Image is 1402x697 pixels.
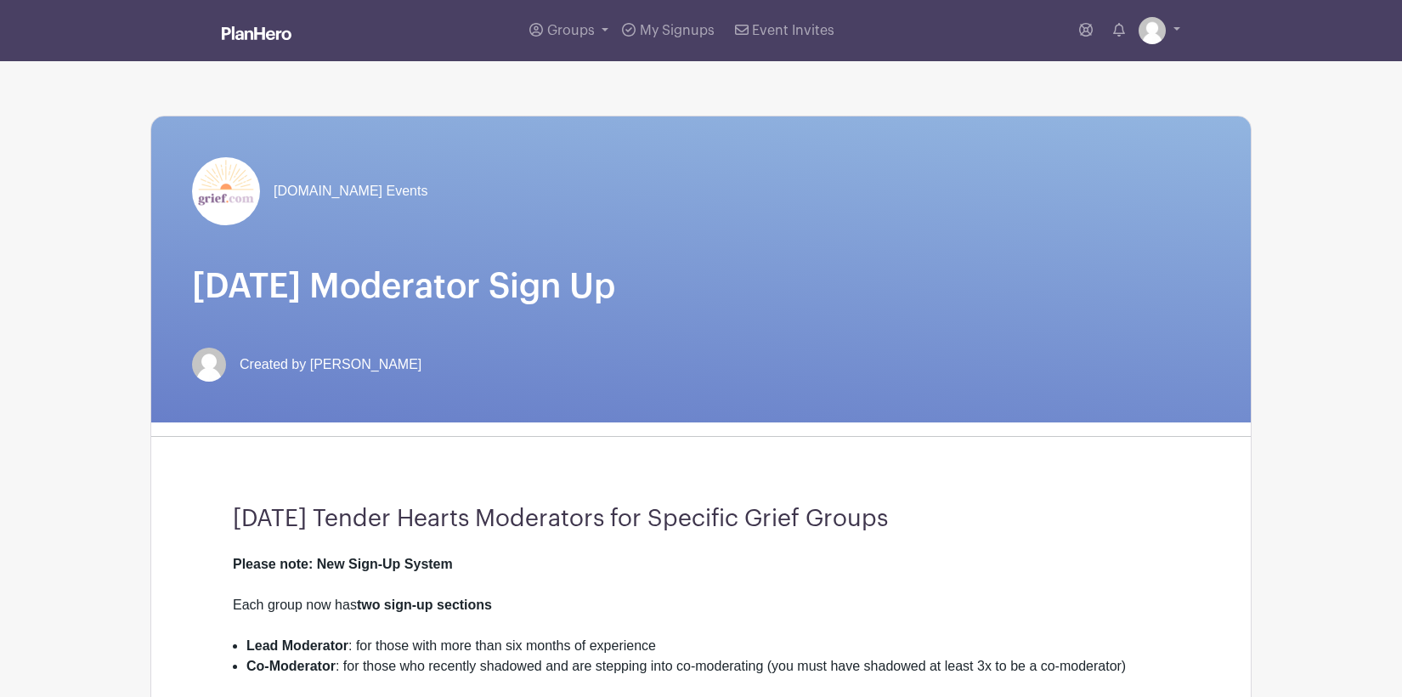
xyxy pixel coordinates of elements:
strong: Please note: New Sign-Up System [233,557,453,571]
strong: Lead Moderator [246,638,348,653]
li: : for those with more than six months of experience [246,636,1169,656]
li: : for those who recently shadowed and are stepping into co-moderating (you must have shadowed at ... [246,656,1169,697]
h1: [DATE] Moderator Sign Up [192,266,1210,307]
span: Created by [PERSON_NAME] [240,354,421,375]
div: Each group now has [233,595,1169,636]
img: logo_white-6c42ec7e38ccf1d336a20a19083b03d10ae64f83f12c07503d8b9e83406b4c7d.svg [222,26,291,40]
span: [DOMAIN_NAME] Events [274,181,427,201]
span: Groups [547,24,595,37]
strong: Co-Moderator [246,659,336,673]
img: default-ce2991bfa6775e67f084385cd625a349d9dcbb7a52a09fb2fda1e96e2d18dcdb.png [192,348,226,382]
h3: [DATE] Tender Hearts Moderators for Specific Grief Groups [233,505,1169,534]
img: grief-logo-planhero.png [192,157,260,225]
img: default-ce2991bfa6775e67f084385cd625a349d9dcbb7a52a09fb2fda1e96e2d18dcdb.png [1139,17,1166,44]
span: Event Invites [752,24,834,37]
span: My Signups [640,24,715,37]
strong: two sign-up sections [357,598,492,612]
